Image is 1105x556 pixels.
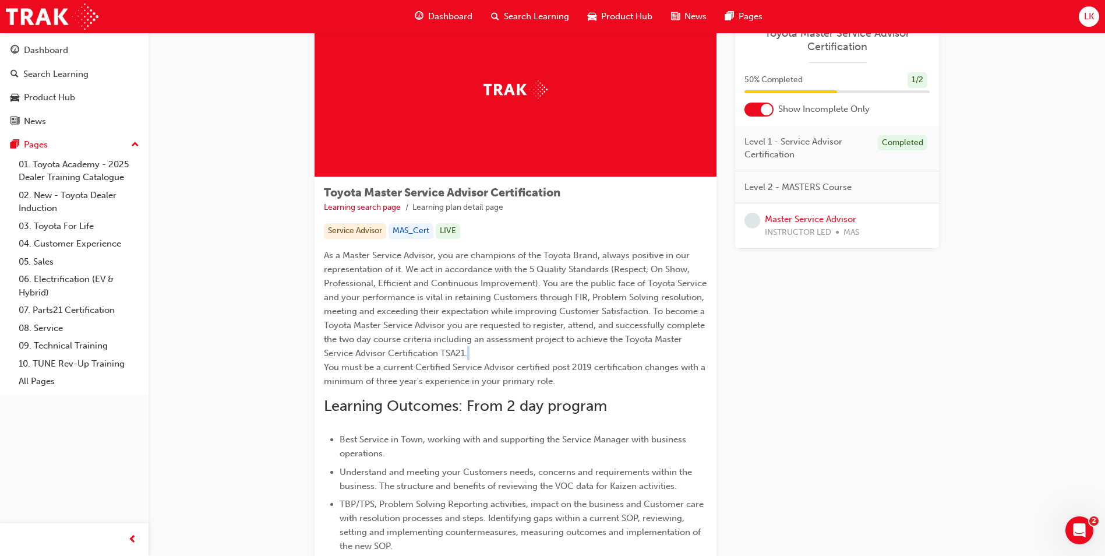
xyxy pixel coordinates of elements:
span: up-icon [131,138,139,153]
span: LK [1084,10,1094,23]
span: TBP/TPS, Problem Solving Reporting activities, impact on the business and Customer care with reso... [340,499,706,551]
div: Dashboard [24,44,68,57]
div: Pages [24,138,48,152]
button: Pages [5,134,144,156]
a: 02. New - Toyota Dealer Induction [14,186,144,217]
div: News [24,115,46,128]
a: 07. Parts21 Certification [14,301,144,319]
div: Completed [878,135,927,151]
span: MAS [843,226,859,240]
img: Trak [6,3,98,30]
a: Product Hub [5,87,144,108]
span: Product Hub [601,10,652,23]
span: As a Master Service Advisor, you are champions of the Toyota Brand, always positive in our repres... [324,250,709,386]
span: 50 % Completed [744,73,803,87]
a: Dashboard [5,40,144,61]
span: news-icon [10,117,19,127]
button: DashboardSearch LearningProduct HubNews [5,37,144,134]
span: Learning Outcomes: From 2 day program [324,397,607,415]
span: Toyota Master Service Advisor Certification [324,186,560,199]
a: 05. Sales [14,253,144,271]
a: Learning search page [324,202,401,212]
div: Product Hub [24,91,75,104]
a: 08. Service [14,319,144,337]
span: 2 [1089,516,1099,526]
a: News [5,111,144,132]
div: LIVE [436,223,460,239]
span: guage-icon [415,9,423,24]
span: Best Service in Town, working with and supporting the Service Manager with business operations. [340,434,689,459]
a: 01. Toyota Academy - 2025 Dealer Training Catalogue [14,156,144,186]
iframe: Intercom live chat [1065,516,1093,544]
a: 03. Toyota For Life [14,217,144,235]
span: car-icon [10,93,19,103]
span: Level 2 - MASTERS Course [744,181,852,194]
a: 04. Customer Experience [14,235,144,253]
span: INSTRUCTOR LED [765,226,831,240]
span: Show Incomplete Only [778,103,870,116]
span: News [684,10,707,23]
span: Dashboard [428,10,472,23]
div: MAS_Cert [389,223,433,239]
span: pages-icon [725,9,734,24]
span: guage-icon [10,45,19,56]
div: Service Advisor [324,223,386,239]
span: car-icon [588,9,596,24]
a: Toyota Master Service Advisor Certification [744,27,930,53]
div: Search Learning [23,68,89,81]
span: pages-icon [10,140,19,150]
div: 1 / 2 [908,72,927,88]
a: pages-iconPages [716,5,772,29]
a: 10. TUNE Rev-Up Training [14,355,144,373]
a: car-iconProduct Hub [578,5,662,29]
span: Search Learning [504,10,569,23]
a: news-iconNews [662,5,716,29]
img: Trak [483,80,548,98]
span: Level 1 - Service Advisor Certification [744,135,869,161]
span: news-icon [671,9,680,24]
a: Search Learning [5,64,144,85]
span: search-icon [491,9,499,24]
a: All Pages [14,372,144,390]
a: 09. Technical Training [14,337,144,355]
button: LK [1079,6,1099,27]
a: guage-iconDashboard [405,5,482,29]
a: Master Service Advisor [765,214,856,224]
a: search-iconSearch Learning [482,5,578,29]
span: search-icon [10,69,19,80]
li: Learning plan detail page [412,201,503,214]
span: learningRecordVerb_NONE-icon [744,213,760,228]
span: prev-icon [128,533,137,547]
a: 06. Electrification (EV & Hybrid) [14,270,144,301]
span: Pages [739,10,762,23]
span: Understand and meeting your Customers needs, concerns and requirements within the business. The s... [340,467,694,491]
